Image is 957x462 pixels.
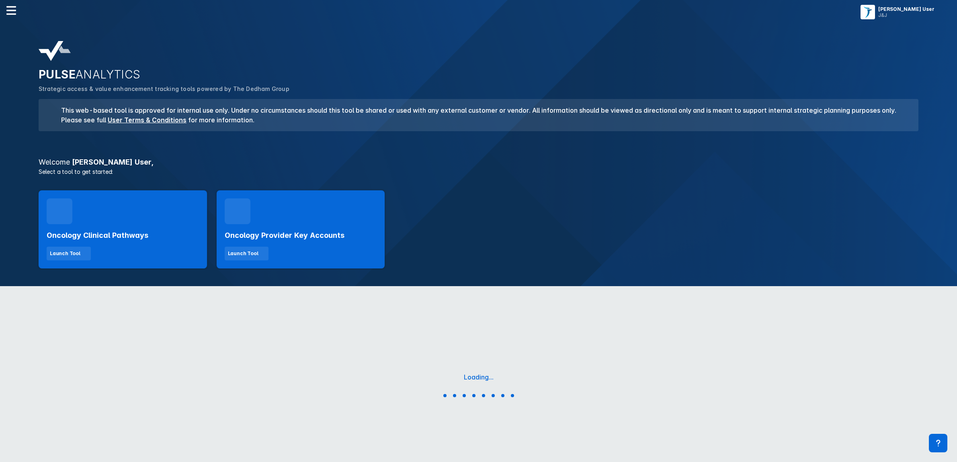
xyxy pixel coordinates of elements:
[50,250,80,257] div: Launch Tool
[39,68,918,81] h2: PULSE
[39,41,71,61] img: pulse-analytics-logo
[217,190,385,268] a: Oncology Provider Key AccountsLaunch Tool
[878,6,934,12] div: [PERSON_NAME] User
[39,190,207,268] a: Oncology Clinical PathwaysLaunch Tool
[862,6,873,18] img: menu button
[225,247,269,260] button: Launch Tool
[56,105,909,125] h3: This web-based tool is approved for internal use only. Under no circumstances should this tool be...
[76,68,141,81] span: ANALYTICS
[47,231,148,240] h2: Oncology Clinical Pathways
[39,85,918,93] p: Strategic access & value enhancement tracking tools powered by The Dedham Group
[228,250,258,257] div: Launch Tool
[108,116,186,124] a: User Terms & Conditions
[34,167,923,176] p: Select a tool to get started:
[929,434,947,452] div: Contact Support
[34,159,923,166] h3: [PERSON_NAME] User ,
[39,158,70,166] span: Welcome
[47,247,91,260] button: Launch Tool
[878,12,934,18] div: J&J
[464,373,494,381] div: Loading...
[225,231,344,240] h2: Oncology Provider Key Accounts
[6,6,16,15] img: menu--horizontal.svg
